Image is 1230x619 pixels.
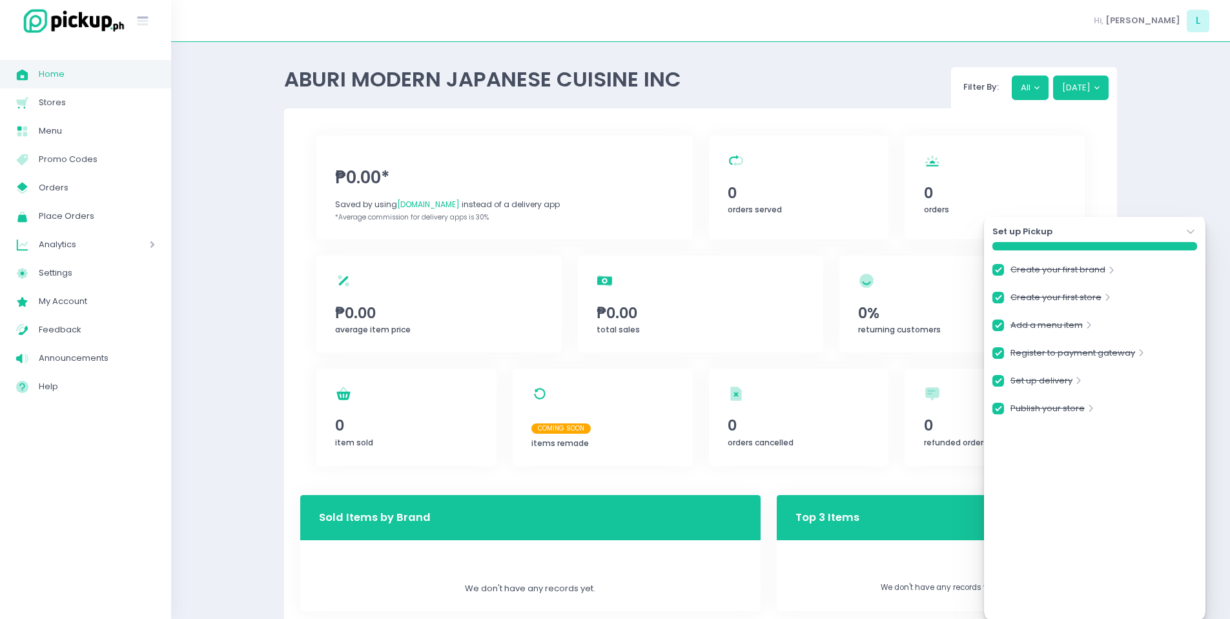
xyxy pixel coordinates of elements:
span: total sales [597,324,640,335]
div: Saved by using instead of a delivery app [335,199,673,210]
span: Feedback [39,321,155,338]
a: 0orders cancelled [709,369,889,466]
span: Place Orders [39,208,155,225]
span: item sold [335,437,373,448]
span: 0 [728,182,870,204]
span: orders served [728,204,782,215]
span: 0% [858,302,1066,324]
span: orders [924,204,949,215]
span: 0 [335,414,477,436]
span: 0 [924,182,1066,204]
a: ₱0.00average item price [316,256,562,352]
span: ₱0.00 [597,302,805,324]
span: Filter By: [959,81,1003,93]
span: Promo Codes [39,151,155,168]
button: [DATE] [1053,76,1109,100]
span: *Average commission for delivery apps is 30% [335,212,489,222]
span: ₱0.00 [335,302,543,324]
a: Create your first store [1010,291,1102,309]
a: Publish your store [1010,402,1085,420]
a: 0%returning customers [839,256,1085,352]
span: L [1187,10,1209,32]
span: returning customers [858,324,941,335]
span: orders cancelled [728,437,794,448]
span: Stores [39,94,155,111]
h3: Top 3 Items [795,499,859,536]
span: Announcements [39,350,155,367]
span: Orders [39,179,155,196]
button: All [1012,76,1049,100]
a: ₱0.00total sales [578,256,823,352]
a: 0refunded orders [905,369,1085,466]
strong: Set up Pickup [992,225,1052,238]
div: We don't have any records yet. [319,582,741,595]
span: Help [39,378,155,395]
p: We don't have any records yet. [795,582,1082,594]
span: 0 [924,414,1066,436]
a: 0orders [905,136,1085,239]
span: ABURI MODERN JAPANESE CUISINE INC [284,65,681,94]
span: Menu [39,123,155,139]
span: [PERSON_NAME] [1105,14,1180,27]
span: Analytics [39,236,113,253]
span: My Account [39,293,155,310]
span: Home [39,66,155,83]
a: Set up delivery [1010,374,1072,392]
span: Coming Soon [531,423,591,434]
span: [DOMAIN_NAME] [397,199,460,210]
span: items remade [531,438,589,449]
span: refunded orders [924,437,988,448]
a: Create your first brand [1010,263,1105,281]
h3: Sold Items by Brand [319,509,431,525]
a: 0item sold [316,369,497,466]
a: Add a menu item [1010,319,1083,336]
img: logo [16,7,126,35]
span: Hi, [1094,14,1103,27]
span: ₱0.00* [335,165,673,190]
a: Register to payment gateway [1010,347,1135,364]
span: 0 [728,414,870,436]
a: 0orders served [709,136,889,239]
span: average item price [335,324,411,335]
span: Settings [39,265,155,281]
